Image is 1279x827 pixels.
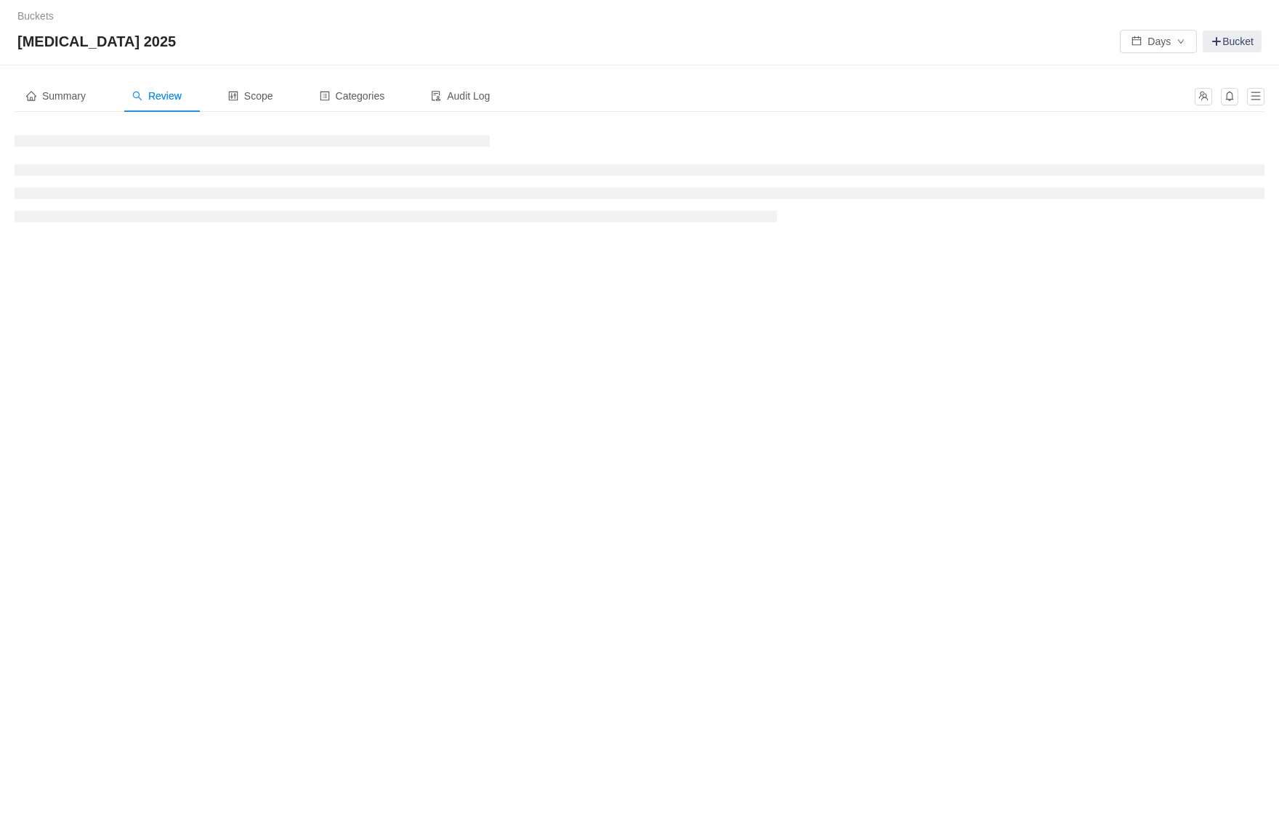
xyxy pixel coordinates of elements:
[26,90,86,102] span: Summary
[228,90,273,102] span: Scope
[132,91,142,101] i: icon: search
[1120,30,1197,53] button: icon: calendarDaysicon: down
[320,91,330,101] i: icon: profile
[26,91,36,101] i: icon: home
[431,90,490,102] span: Audit Log
[132,90,182,102] span: Review
[1203,31,1262,52] a: Bucket
[228,91,238,101] i: icon: control
[431,91,441,101] i: icon: audit
[1195,88,1212,105] button: icon: team
[17,10,54,22] a: Buckets
[17,30,185,53] span: [MEDICAL_DATA] 2025
[1221,88,1238,105] button: icon: bell
[1247,88,1264,105] button: icon: menu
[320,90,385,102] span: Categories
